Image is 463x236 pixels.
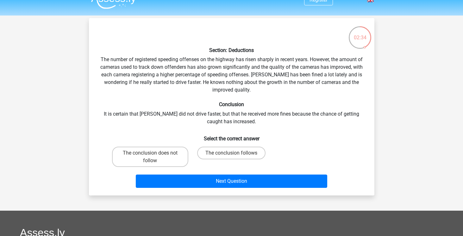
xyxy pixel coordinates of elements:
[91,23,372,190] div: The number of registered speeding offenses on the highway has risen sharply in recent years. Howe...
[348,26,372,41] div: 02:34
[99,47,364,53] h6: Section: Deductions
[99,131,364,142] h6: Select the correct answer
[197,147,266,159] label: The conclusion follows
[99,101,364,107] h6: Conclusion
[112,147,188,167] label: The conclusion does not follow
[136,175,327,188] button: Next Question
